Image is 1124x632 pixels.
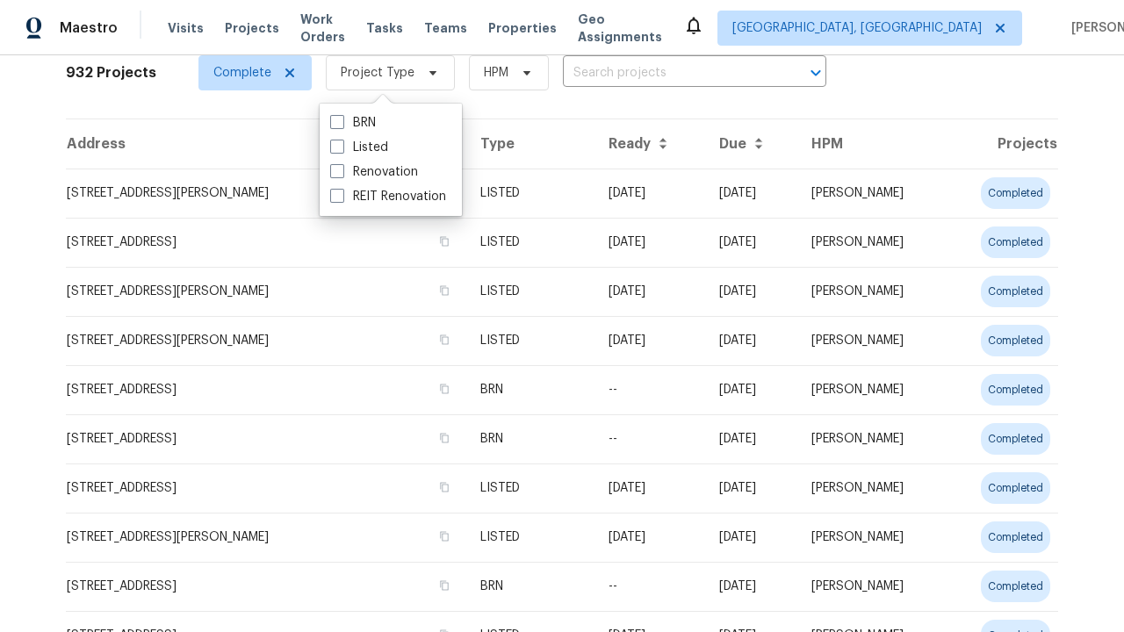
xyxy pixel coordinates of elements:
[466,365,594,414] td: BRN
[803,61,828,85] button: Open
[797,218,946,267] td: [PERSON_NAME]
[705,169,797,218] td: [DATE]
[563,60,777,87] input: Search projects
[466,562,594,611] td: BRN
[436,332,452,348] button: Copy Address
[705,562,797,611] td: Resale COE 2025-10-02T00:00:00.000Z
[705,513,797,562] td: [DATE]
[594,218,705,267] td: [DATE]
[66,267,466,316] td: [STREET_ADDRESS][PERSON_NAME]
[60,19,118,37] span: Maestro
[341,64,414,82] span: Project Type
[66,316,466,365] td: [STREET_ADDRESS][PERSON_NAME]
[705,414,797,463] td: Resale COE 2025-09-08T00:00:00.000Z
[594,365,705,414] td: --
[705,463,797,513] td: [DATE]
[436,233,452,249] button: Copy Address
[330,163,418,181] label: Renovation
[705,218,797,267] td: [DATE]
[797,365,946,414] td: [PERSON_NAME]
[66,64,156,82] h2: 932 Projects
[466,414,594,463] td: BRN
[594,414,705,463] td: --
[213,64,271,82] span: Complete
[436,283,452,298] button: Copy Address
[66,562,466,611] td: [STREET_ADDRESS]
[705,267,797,316] td: [DATE]
[466,169,594,218] td: LISTED
[466,267,594,316] td: LISTED
[797,414,946,463] td: [PERSON_NAME]
[466,119,594,169] th: Type
[424,19,467,37] span: Teams
[797,463,946,513] td: [PERSON_NAME]
[66,218,466,267] td: [STREET_ADDRESS]
[705,119,797,169] th: Due
[466,316,594,365] td: LISTED
[225,19,279,37] span: Projects
[436,479,452,495] button: Copy Address
[466,463,594,513] td: LISTED
[436,578,452,593] button: Copy Address
[488,19,557,37] span: Properties
[466,218,594,267] td: LISTED
[946,119,1058,169] th: Projects
[981,571,1050,602] div: completed
[66,119,466,169] th: Address
[66,365,466,414] td: [STREET_ADDRESS]
[330,139,388,156] label: Listed
[300,11,345,46] span: Work Orders
[436,381,452,397] button: Copy Address
[330,188,446,205] label: REIT Renovation
[797,169,946,218] td: [PERSON_NAME]
[797,119,946,169] th: HPM
[366,22,403,34] span: Tasks
[66,169,466,218] td: [STREET_ADDRESS][PERSON_NAME]
[66,463,466,513] td: [STREET_ADDRESS]
[66,414,466,463] td: [STREET_ADDRESS]
[594,169,705,218] td: [DATE]
[705,316,797,365] td: [DATE]
[594,463,705,513] td: [DATE]
[705,365,797,414] td: Resale COE 2025-10-02T00:00:00.000Z
[981,521,1050,553] div: completed
[797,513,946,562] td: [PERSON_NAME]
[981,472,1050,504] div: completed
[594,267,705,316] td: [DATE]
[981,177,1050,209] div: completed
[436,528,452,544] button: Copy Address
[594,316,705,365] td: [DATE]
[981,374,1050,406] div: completed
[981,276,1050,307] div: completed
[484,64,508,82] span: HPM
[436,430,452,446] button: Copy Address
[168,19,204,37] span: Visits
[330,114,376,132] label: BRN
[66,513,466,562] td: [STREET_ADDRESS][PERSON_NAME]
[594,119,705,169] th: Ready
[466,513,594,562] td: LISTED
[594,513,705,562] td: [DATE]
[594,562,705,611] td: --
[797,267,946,316] td: [PERSON_NAME]
[981,226,1050,258] div: completed
[578,11,662,46] span: Geo Assignments
[797,562,946,611] td: [PERSON_NAME]
[732,19,982,37] span: [GEOGRAPHIC_DATA], [GEOGRAPHIC_DATA]
[981,325,1050,356] div: completed
[981,423,1050,455] div: completed
[797,316,946,365] td: [PERSON_NAME]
